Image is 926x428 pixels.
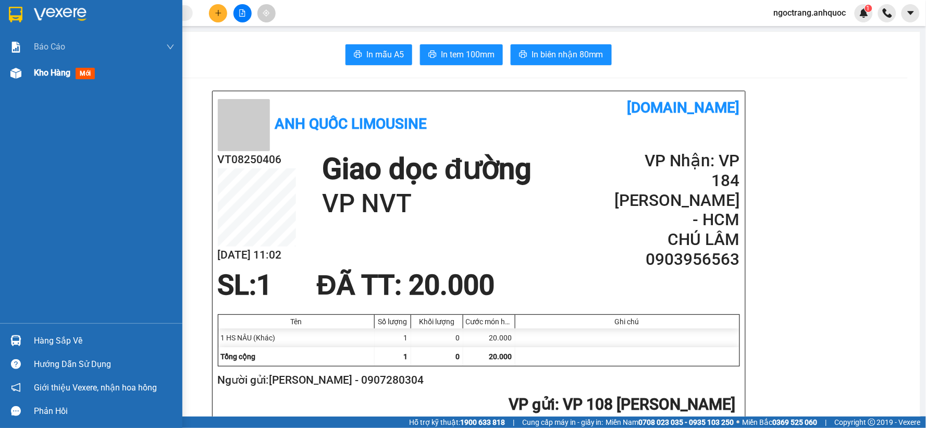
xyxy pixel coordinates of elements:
[34,357,175,372] div: Hướng dẫn sử dụng
[9,7,22,22] img: logo-vxr
[9,46,92,61] div: 0907280304
[354,50,362,60] span: printer
[100,59,183,74] div: 0903956563
[317,269,495,301] span: ĐÃ TT : 20.000
[902,4,920,22] button: caret-down
[34,381,157,394] span: Giới thiệu Vexere, nhận hoa hồng
[34,40,65,53] span: Báo cáo
[614,230,739,250] h2: CHÚ LÂM
[411,328,463,347] div: 0
[366,48,404,61] span: In mẫu A5
[460,418,505,426] strong: 1900 633 818
[115,74,168,92] span: VP NVT
[218,394,736,415] h2: : VP 108 [PERSON_NAME]
[218,372,736,389] h2: Người gửi: [PERSON_NAME] - 0907280304
[456,352,460,361] span: 0
[420,44,503,65] button: printerIn tem 100mm
[322,151,532,187] h1: Giao dọc đường
[509,395,555,413] span: VP gửi
[11,383,21,393] span: notification
[532,48,603,61] span: In biên nhận 80mm
[34,68,70,78] span: Kho hàng
[215,9,222,17] span: plus
[9,34,92,46] div: [PERSON_NAME]
[322,187,532,221] h1: VP NVT
[218,247,296,264] h2: [DATE] 11:02
[76,68,95,79] span: mới
[614,151,739,230] h2: VP Nhận: VP 184 [PERSON_NAME] - HCM
[218,328,375,347] div: 1 HS NÂU (Khác)
[883,8,892,18] img: phone-icon
[825,417,827,428] span: |
[34,403,175,419] div: Phản hồi
[466,317,512,326] div: Cước món hàng
[9,10,25,21] span: Gửi:
[10,68,21,79] img: warehouse-icon
[606,417,734,428] span: Miền Nam
[275,115,427,132] b: Anh Quốc Limousine
[257,4,276,22] button: aim
[868,419,875,426] span: copyright
[522,417,603,428] span: Cung cấp máy in - giấy in:
[34,333,175,349] div: Hàng sắp về
[743,417,818,428] span: Miền Bắc
[11,406,21,416] span: message
[9,9,92,34] div: VP 108 [PERSON_NAME]
[221,352,256,361] span: Tổng cộng
[218,269,257,301] span: SL:
[766,6,855,19] span: ngoctrang.anhquoc
[639,418,734,426] strong: 0708 023 035 - 0935 103 250
[233,4,252,22] button: file-add
[218,151,296,168] h2: VT08250406
[10,335,21,346] img: warehouse-icon
[263,9,270,17] span: aim
[614,250,739,270] h2: 0903956563
[257,269,273,301] span: 1
[511,44,612,65] button: printerIn biên nhận 80mm
[377,317,408,326] div: Số lượng
[375,328,411,347] div: 1
[345,44,412,65] button: printerIn mẫu A5
[11,359,21,369] span: question-circle
[100,10,125,21] span: Nhận:
[166,43,175,51] span: down
[441,48,495,61] span: In tem 100mm
[773,418,818,426] strong: 0369 525 060
[10,42,21,53] img: solution-icon
[100,9,183,46] div: VP 184 [PERSON_NAME] - HCM
[489,352,512,361] span: 20.000
[513,417,514,428] span: |
[867,5,870,12] span: 1
[409,417,505,428] span: Hỗ trợ kỹ thuật:
[865,5,872,12] sup: 1
[221,317,372,326] div: Tên
[519,50,527,60] span: printer
[463,328,515,347] div: 20.000
[627,99,740,116] b: [DOMAIN_NAME]
[906,8,916,18] span: caret-down
[518,317,737,326] div: Ghi chú
[209,4,227,22] button: plus
[414,317,460,326] div: Khối lượng
[404,352,408,361] span: 1
[428,50,437,60] span: printer
[859,8,869,18] img: icon-new-feature
[239,9,246,17] span: file-add
[100,46,183,59] div: CHÚ LÂM
[737,420,740,424] span: ⚪️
